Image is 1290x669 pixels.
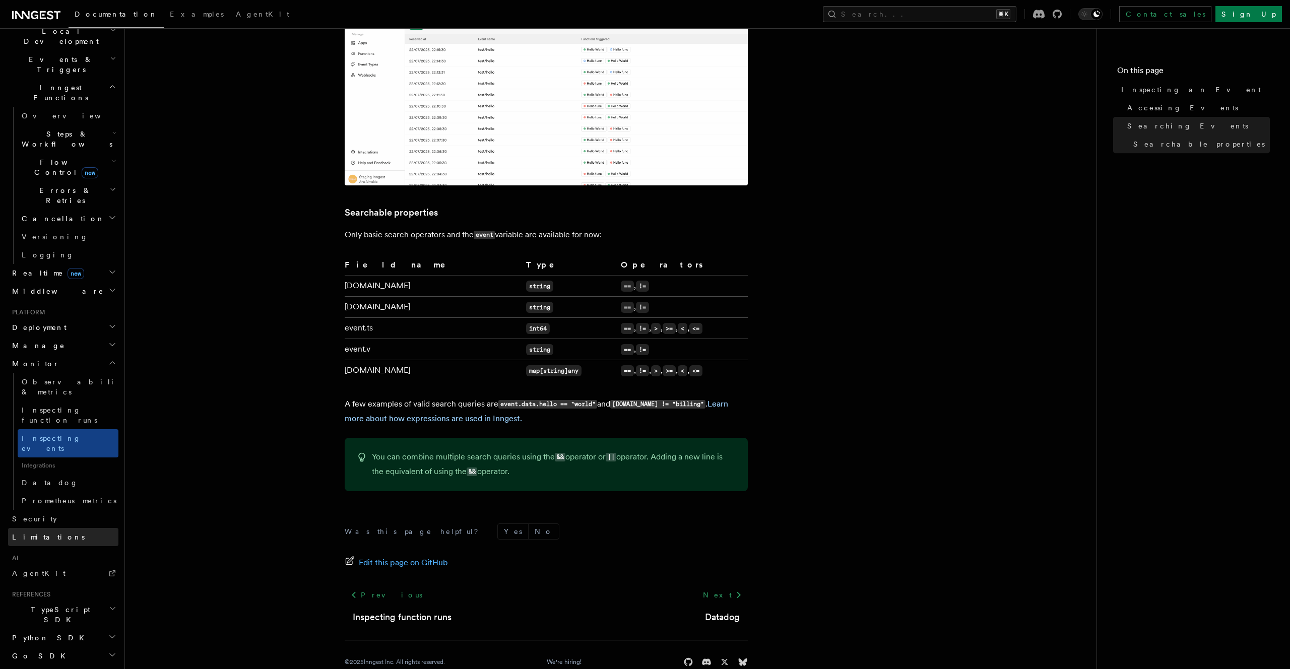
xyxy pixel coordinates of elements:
[526,365,582,376] code: map[string]any
[345,360,522,381] td: [DOMAIN_NAME]
[8,647,118,665] button: Go SDK
[1129,135,1270,153] a: Searchable properties
[8,373,118,510] div: Monitor
[164,3,230,27] a: Examples
[18,457,118,474] span: Integrations
[1117,81,1270,99] a: Inspecting an Event
[689,323,702,334] code: <=
[345,556,448,570] a: Edit this page on GitHub
[359,556,448,570] span: Edit this page on GitHub
[617,339,748,360] td: ,
[996,9,1010,19] kbd: ⌘K
[345,206,438,220] a: Searchable properties
[12,569,66,577] span: AgentKit
[498,524,528,539] button: Yes
[8,83,109,103] span: Inngest Functions
[345,275,522,296] td: [DOMAIN_NAME]
[8,605,109,625] span: TypeScript SDK
[8,268,84,278] span: Realtime
[617,317,748,339] td: , , , , ,
[8,510,118,528] a: Security
[345,526,485,537] p: Was this page helpful?
[526,323,550,334] code: int64
[697,586,748,604] a: Next
[22,112,125,120] span: Overview
[18,107,118,125] a: Overview
[18,210,118,228] button: Cancellation
[467,467,477,476] code: &&
[1123,99,1270,117] a: Accessing Events
[1215,6,1282,22] a: Sign Up
[18,129,112,149] span: Steps & Workflows
[8,282,118,300] button: Middleware
[621,344,634,355] code: ==
[22,251,74,259] span: Logging
[18,474,118,492] a: Datadog
[8,554,19,562] span: AI
[1127,121,1248,131] span: Searching Events
[8,26,110,46] span: Local Development
[617,258,748,276] th: Operators
[636,365,649,376] code: !=
[345,296,522,317] td: [DOMAIN_NAME]
[22,434,81,452] span: Inspecting events
[651,365,661,376] code: >
[8,264,118,282] button: Realtimenew
[22,406,97,424] span: Inspecting function runs
[82,167,98,178] span: new
[8,528,118,546] a: Limitations
[170,10,224,18] span: Examples
[498,400,597,409] code: event.data.hello == "world"
[18,492,118,510] a: Prometheus metrics
[663,365,676,376] code: >=
[22,497,116,505] span: Prometheus metrics
[345,258,522,276] th: Field name
[621,302,634,313] code: ==
[22,233,88,241] span: Versioning
[8,50,118,79] button: Events & Triggers
[636,323,649,334] code: !=
[345,339,522,360] td: event.v
[8,651,72,661] span: Go SDK
[8,590,50,598] span: References
[621,281,634,292] code: ==
[18,125,118,153] button: Steps & Workflows
[8,564,118,582] a: AgentKit
[372,450,736,479] p: You can combine multiple search queries using the operator or operator. Adding a new line is the ...
[18,246,118,264] a: Logging
[663,323,676,334] code: >=
[1078,8,1103,20] button: Toggle dark mode
[617,296,748,317] td: ,
[8,79,118,107] button: Inngest Functions
[617,360,748,381] td: , , , , ,
[1133,139,1265,149] span: Searchable properties
[547,658,582,666] a: We're hiring!
[705,610,740,624] a: Datadog
[621,323,634,334] code: ==
[230,3,295,27] a: AgentKit
[529,524,559,539] button: No
[1119,6,1211,22] a: Contact sales
[18,401,118,429] a: Inspecting function runs
[18,373,118,401] a: Observability & metrics
[526,302,553,313] code: string
[606,453,616,461] code: ||
[636,344,649,355] code: !=
[8,286,104,296] span: Middleware
[689,365,702,376] code: <=
[8,54,110,75] span: Events & Triggers
[1121,85,1261,95] span: Inspecting an Event
[22,479,78,487] span: Datadog
[1117,64,1270,81] h4: On this page
[345,228,748,242] p: Only basic search operators and the variable are available for now:
[68,268,84,279] span: new
[526,344,553,355] code: string
[617,275,748,296] td: ,
[18,181,118,210] button: Errors & Retries
[22,378,125,396] span: Observability & metrics
[353,610,451,624] a: Inspecting function runs
[345,317,522,339] td: event.ts
[823,6,1016,22] button: Search...⌘K
[12,533,85,541] span: Limitations
[8,308,45,316] span: Platform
